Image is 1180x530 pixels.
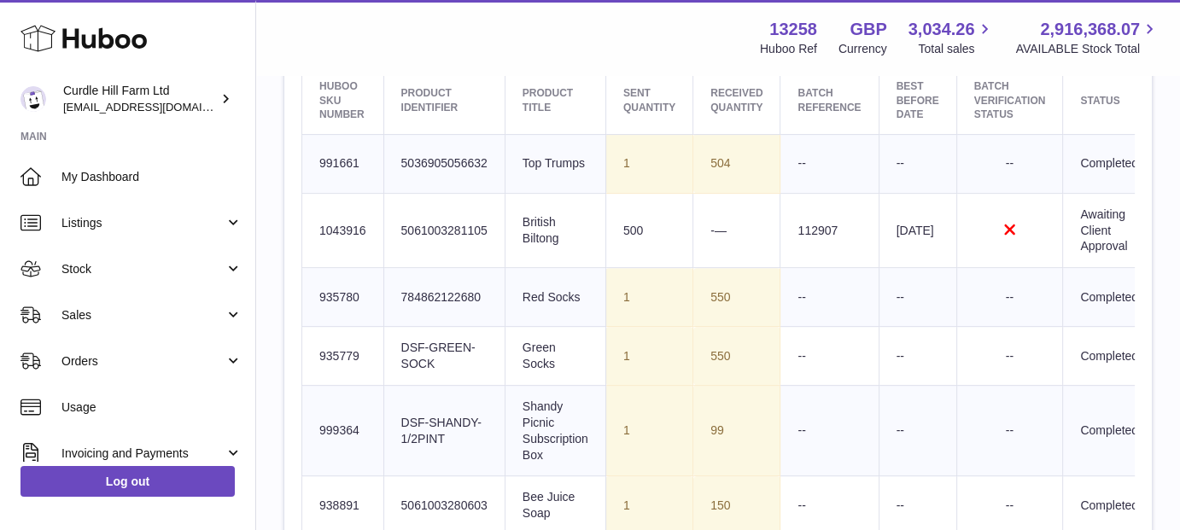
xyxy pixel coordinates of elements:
[780,327,879,386] td: --
[879,385,956,476] td: --
[769,18,817,41] strong: 13258
[879,134,956,193] td: --
[1015,18,1160,57] a: 2,916,368.07 AVAILABLE Stock Total
[505,268,605,327] td: Red Socks
[61,169,242,185] span: My Dashboard
[780,385,879,476] td: --
[302,385,384,476] td: 999364
[505,134,605,193] td: Top Trumps
[1063,385,1156,476] td: Completed
[1063,134,1156,193] td: Completed
[383,327,505,386] td: DSF-GREEN-SOCK
[974,289,1046,306] div: --
[383,193,505,268] td: 5061003281105
[974,155,1046,172] div: --
[1063,327,1156,386] td: Completed
[908,18,975,41] span: 3,034.26
[1063,67,1156,135] th: Status
[956,67,1063,135] th: Batch Verification Status
[780,134,879,193] td: --
[61,215,225,231] span: Listings
[974,348,1046,364] div: --
[20,86,46,112] img: internalAdmin-13258@internal.huboo.com
[879,268,956,327] td: --
[760,41,817,57] div: Huboo Ref
[974,498,1046,514] div: --
[605,385,692,476] td: 1
[780,268,879,327] td: --
[879,67,956,135] th: Best Before Date
[693,134,780,193] td: 504
[605,268,692,327] td: 1
[693,67,780,135] th: Received Quantity
[908,18,995,57] a: 3,034.26 Total sales
[61,307,225,323] span: Sales
[1063,268,1156,327] td: Completed
[918,41,994,57] span: Total sales
[693,327,780,386] td: 550
[302,134,384,193] td: 991661
[605,67,692,135] th: Sent Quantity
[780,193,879,268] td: 112907
[605,193,692,268] td: 500
[850,18,886,41] strong: GBP
[302,268,384,327] td: 935780
[383,268,505,327] td: 784862122680
[879,193,956,268] td: [DATE]
[61,399,242,416] span: Usage
[780,67,879,135] th: Batch Reference
[974,422,1046,439] div: --
[605,134,692,193] td: 1
[505,67,605,135] th: Product title
[1063,193,1156,268] td: Awaiting Client Approval
[302,193,384,268] td: 1043916
[383,134,505,193] td: 5036905056632
[61,446,225,462] span: Invoicing and Payments
[302,327,384,386] td: 935779
[693,193,780,268] td: -—
[505,385,605,476] td: Shandy Picnic Subscription Box
[693,268,780,327] td: 550
[20,466,235,497] a: Log out
[63,100,251,114] span: [EMAIL_ADDRESS][DOMAIN_NAME]
[693,385,780,476] td: 99
[61,261,225,277] span: Stock
[61,353,225,370] span: Orders
[1015,41,1160,57] span: AVAILABLE Stock Total
[838,41,887,57] div: Currency
[879,327,956,386] td: --
[63,83,217,115] div: Curdle Hill Farm Ltd
[505,193,605,268] td: British Biltong
[383,385,505,476] td: DSF-SHANDY-1/2PINT
[1040,18,1140,41] span: 2,916,368.07
[505,327,605,386] td: Green Socks
[605,327,692,386] td: 1
[302,67,384,135] th: Huboo SKU Number
[383,67,505,135] th: Product Identifier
